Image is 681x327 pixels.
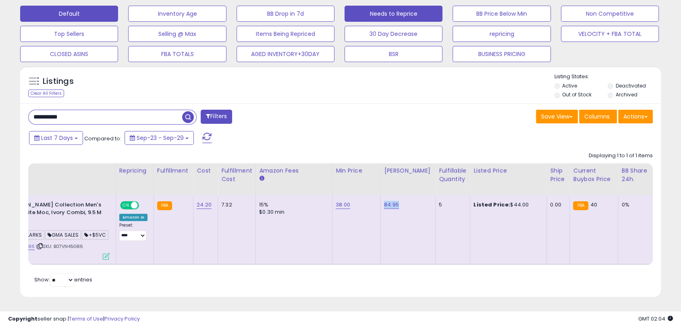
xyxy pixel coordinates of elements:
span: +$5VC [82,230,108,240]
button: BB Drop in 7d [237,6,334,22]
button: repricing [453,26,550,42]
button: Last 7 Days [29,131,83,145]
label: Active [562,82,577,89]
div: Ship Price [550,167,566,183]
b: Listed Price: [473,201,510,208]
span: 40 [590,201,597,208]
div: 7.32 [221,201,249,208]
div: $44.00 [473,201,540,208]
button: 30 Day Decrease [345,26,442,42]
strong: Copyright [8,315,37,323]
button: AGED INVENTORY+30DAY [237,46,334,62]
div: BB Share 24h. [621,167,651,183]
button: BUSINESS PRICING [453,46,550,62]
span: GMA SALES [45,230,81,240]
div: Displaying 1 to 1 of 1 items [589,152,653,160]
span: Last 7 Days [41,134,73,142]
button: BB Price Below Min [453,6,550,22]
span: Columns [584,112,610,121]
div: Min Price [336,167,377,175]
div: 0% [621,201,648,208]
div: 15% [259,201,326,208]
label: Archived [616,91,637,98]
a: Privacy Policy [104,315,140,323]
button: BSR [345,46,442,62]
button: Non Competitive [561,6,659,22]
button: Filters [201,110,232,124]
span: ON [121,202,131,209]
button: Needs to Reprice [345,6,442,22]
div: Amazon AI [119,214,147,221]
h5: Listings [43,76,74,87]
div: seller snap | | [8,315,140,323]
a: 84.95 [384,201,399,209]
a: Terms of Use [69,315,103,323]
button: VELOCITY + FBA TOTAL [561,26,659,42]
button: Items Being Repriced [237,26,334,42]
div: Fulfillment [157,167,190,175]
label: Deactivated [616,82,646,89]
span: Sep-23 - Sep-29 [137,134,184,142]
button: Save View [536,110,578,123]
button: Selling @ Max [128,26,226,42]
button: Inventory Age [128,6,226,22]
button: Default [20,6,118,22]
div: Fulfillment Cost [221,167,252,183]
span: 2025-10-7 02:04 GMT [638,315,673,323]
div: Amazon Fees [259,167,329,175]
p: Listing States: [554,73,661,81]
button: Sep-23 - Sep-29 [125,131,194,145]
div: $0.30 min [259,208,326,216]
small: FBA [157,201,172,210]
button: CLOSED ASINS [20,46,118,62]
div: Preset: [119,223,147,241]
button: FBA TOTALS [128,46,226,62]
a: 24.20 [197,201,212,209]
button: Columns [579,110,617,123]
label: Out of Stock [562,91,592,98]
small: FBA [573,201,588,210]
span: Compared to: [84,135,121,142]
div: Listed Price [473,167,543,175]
div: 5 [439,201,464,208]
button: Actions [618,110,653,123]
div: Current Buybox Price [573,167,615,183]
div: Cost [197,167,214,175]
div: Fulfillable Quantity [439,167,467,183]
small: Amazon Fees. [259,175,264,182]
span: | SKU: B07VN45G86 [36,243,83,250]
div: Clear All Filters [28,90,64,97]
b: [PERSON_NAME] Collection Men's ShacreLite Moc, Ivory Combi, 9.5 M US [7,201,105,226]
div: 0.00 [550,201,563,208]
a: 38.00 [336,201,350,209]
button: Top Sellers [20,26,118,42]
div: Repricing [119,167,150,175]
span: Show: entries [34,276,92,283]
span: OFF [137,202,150,209]
div: [PERSON_NAME] [384,167,432,175]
